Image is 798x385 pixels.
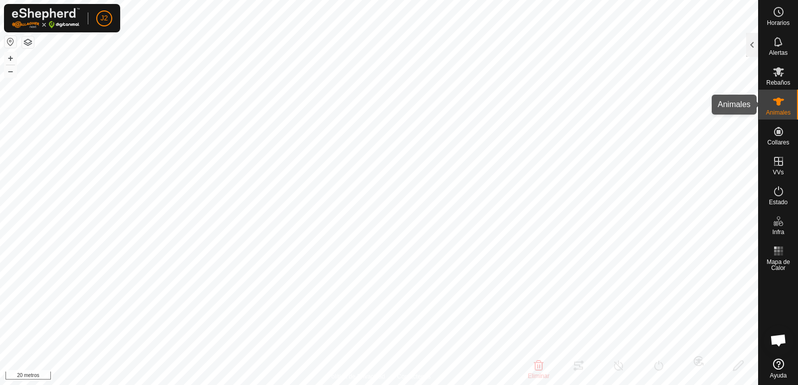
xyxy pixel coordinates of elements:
[8,53,13,63] font: +
[328,373,385,380] font: Política de Privacidad
[766,109,791,116] font: Animales
[764,325,794,355] div: Chat abierto
[22,36,34,48] button: Capas del Mapa
[4,52,16,64] button: +
[759,355,798,383] a: Ayuda
[769,199,788,206] font: Estado
[397,373,430,380] font: Contáctenos
[766,79,790,86] font: Rebaños
[4,65,16,77] button: –
[8,66,13,76] font: –
[767,19,790,26] font: Horarios
[328,372,385,381] a: Política de Privacidad
[770,372,787,379] font: Ayuda
[4,36,16,48] button: Restablecer Mapa
[767,139,789,146] font: Collares
[773,169,784,176] font: VVs
[101,14,108,22] font: J2
[397,372,430,381] a: Contáctenos
[12,8,80,28] img: Logotipo de Gallagher
[769,49,788,56] font: Alertas
[772,229,784,236] font: Infra
[767,258,790,271] font: Mapa de Calor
